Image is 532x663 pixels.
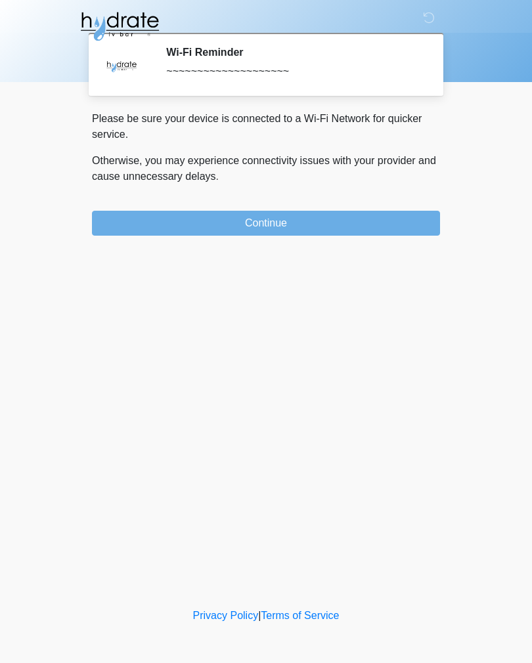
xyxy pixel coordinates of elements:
[261,610,339,621] a: Terms of Service
[216,171,219,182] span: .
[193,610,259,621] a: Privacy Policy
[92,153,440,184] p: Otherwise, you may experience connectivity issues with your provider and cause unnecessary delays
[79,10,160,43] img: Hydrate IV Bar - Fort Collins Logo
[258,610,261,621] a: |
[92,111,440,142] p: Please be sure your device is connected to a Wi-Fi Network for quicker service.
[92,211,440,236] button: Continue
[102,46,141,85] img: Agent Avatar
[166,64,420,79] div: ~~~~~~~~~~~~~~~~~~~~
